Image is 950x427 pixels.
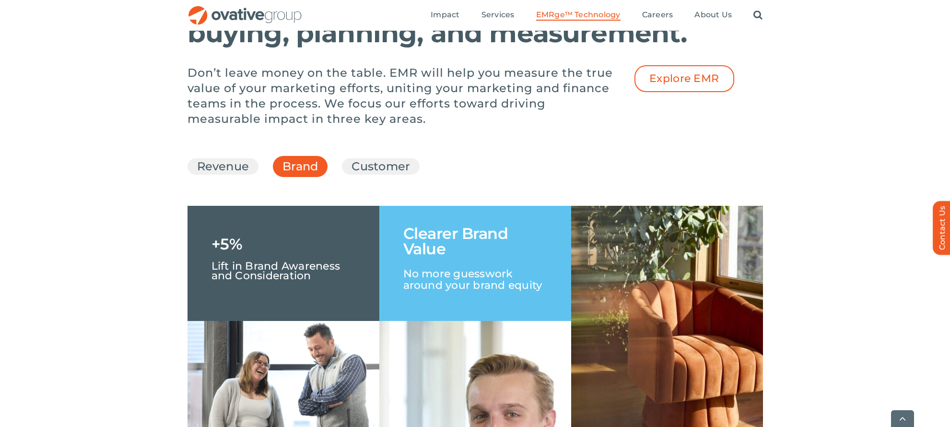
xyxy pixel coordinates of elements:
[481,10,515,20] span: Services
[282,158,318,179] a: Brand
[352,158,410,175] a: Customer
[642,10,673,20] span: Careers
[188,5,303,14] a: OG_Full_horizontal_RGB
[431,10,459,21] a: Impact
[536,10,621,20] span: EMRge™ Technology
[188,65,619,127] p: Don’t leave money on the table. EMR will help you measure the true value of your marketing effort...
[188,154,763,179] ul: Post Filters
[642,10,673,21] a: Careers
[403,226,547,257] h1: Clearer Brand Value
[753,10,762,21] a: Search
[694,10,732,20] span: About Us
[211,252,355,281] p: Lift in Brand Awareness and Consideration
[481,10,515,21] a: Services
[536,10,621,21] a: EMRge™ Technology
[197,158,249,175] a: Revenue
[403,257,547,291] p: No more guesswork around your brand equity
[694,10,732,21] a: About Us
[649,72,719,85] span: Explore EMR
[211,237,243,252] h1: +5%
[634,65,734,92] a: Explore EMR
[431,10,459,20] span: Impact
